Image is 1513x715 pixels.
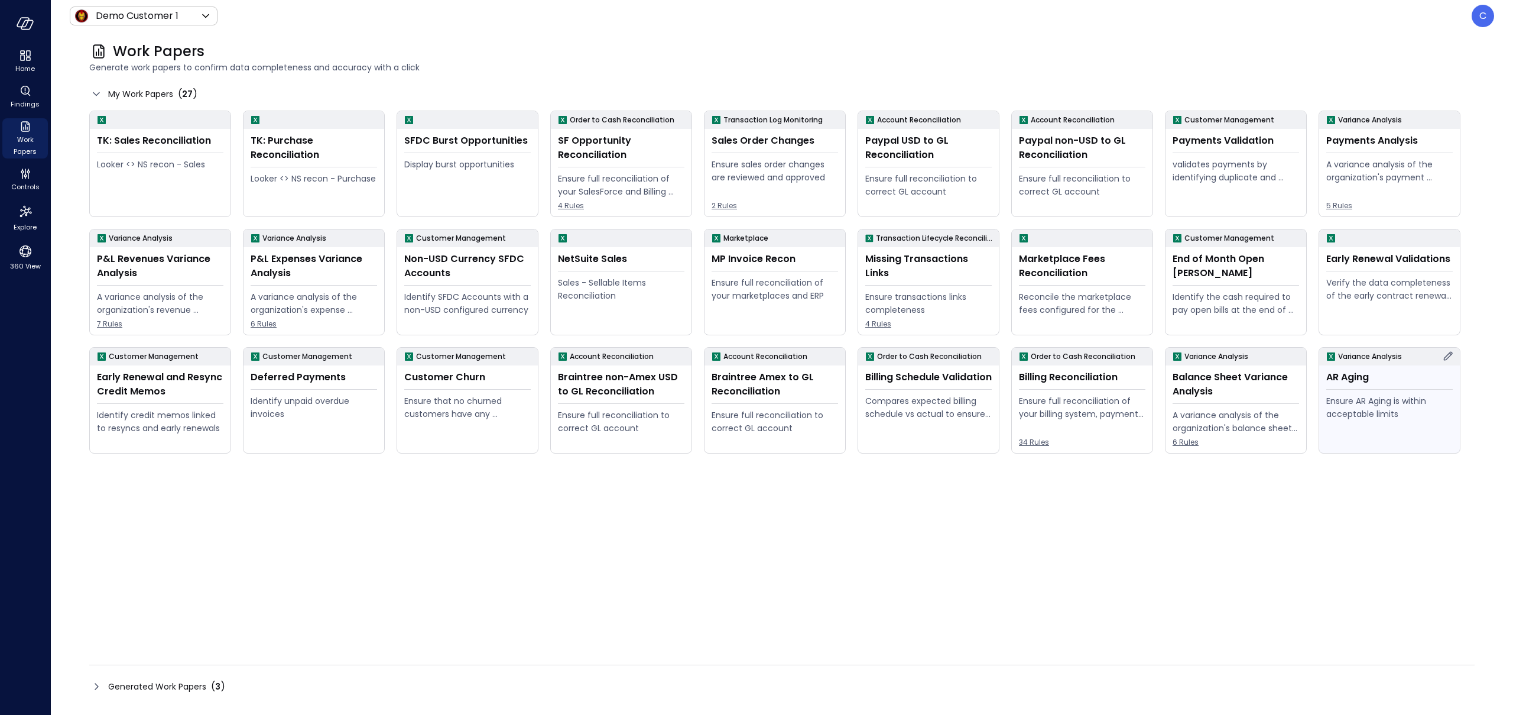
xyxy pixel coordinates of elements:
[1338,114,1402,126] p: Variance Analysis
[558,200,684,212] span: 4 Rules
[558,409,684,435] div: Ensure full reconciliation to correct GL account
[182,88,193,100] span: 27
[712,158,838,184] div: Ensure sales order changes are reviewed and approved
[712,276,838,302] div: Ensure full reconciliation of your marketplaces and ERP
[251,370,377,384] div: Deferred Payments
[558,172,684,198] div: Ensure full reconciliation of your SalesForce and Billing system
[96,9,178,23] p: Demo Customer 1
[416,232,506,244] p: Customer Management
[1019,436,1145,448] span: 34 Rules
[97,134,223,148] div: TK: Sales Reconciliation
[113,42,204,61] span: Work Papers
[1173,290,1299,316] div: Identify the cash required to pay open bills at the end of the month
[1338,351,1402,363] p: Variance Analysis
[89,61,1475,74] span: Generate work papers to confirm data completeness and accuracy with a click
[570,351,654,363] p: Account Reconciliation
[1326,134,1453,148] div: Payments Analysis
[1472,5,1494,27] div: Chris Wallace
[1173,436,1299,448] span: 6 Rules
[570,114,674,126] p: Order to Cash Reconciliation
[11,181,40,193] span: Controls
[97,252,223,280] div: P&L Revenues Variance Analysis
[723,351,807,363] p: Account Reconciliation
[109,232,173,244] p: Variance Analysis
[215,681,220,693] span: 3
[97,290,223,316] div: A variance analysis of the organization's revenue accounts
[404,370,531,384] div: Customer Churn
[404,158,531,171] div: Display burst opportunities
[1019,134,1145,162] div: Paypal non-USD to GL Reconciliation
[865,252,992,280] div: Missing Transactions Links
[1019,370,1145,384] div: Billing Reconciliation
[865,370,992,384] div: Billing Schedule Validation
[404,134,531,148] div: SFDC Burst Opportunities
[262,351,352,363] p: Customer Management
[251,318,377,330] span: 6 Rules
[262,232,326,244] p: Variance Analysis
[1173,370,1299,399] div: Balance Sheet Variance Analysis
[712,134,838,148] div: Sales Order Changes
[1326,394,1453,420] div: Ensure AR Aging is within acceptable limits
[1184,232,1274,244] p: Customer Management
[109,351,199,363] p: Customer Management
[1173,134,1299,148] div: Payments Validation
[865,394,992,420] div: Compares expected billing schedule vs actual to ensure timely and compliant invoicing
[97,318,223,330] span: 7 Rules
[558,370,684,399] div: Braintree non-Amex USD to GL Reconciliation
[1173,158,1299,184] div: validates payments by identifying duplicate and erroneous entries.
[712,370,838,399] div: Braintree Amex to GL Reconciliation
[877,114,961,126] p: Account Reconciliation
[1019,252,1145,280] div: Marketplace Fees Reconciliation
[1019,394,1145,420] div: Ensure full reconciliation of your billing system, payments gateway, and ERP
[97,158,223,171] div: Looker <> NS recon - Sales
[1031,114,1115,126] p: Account Reconciliation
[14,221,37,233] span: Explore
[558,252,684,266] div: NetSuite Sales
[15,63,35,75] span: Home
[416,351,506,363] p: Customer Management
[251,134,377,162] div: TK: Purchase Reconciliation
[404,394,531,420] div: Ensure that no churned customers have any remaining open invoices
[558,134,684,162] div: SF Opportunity Reconciliation
[1326,158,1453,184] div: A variance analysis of the organization's payment transactions
[404,290,531,316] div: Identify SFDC Accounts with a non-USD configured currency
[1326,252,1453,266] div: Early Renewal Validations
[1019,290,1145,316] div: Reconcile the marketplace fees configured for the Opportunity to the actual fees being paid
[865,290,992,316] div: Ensure transactions links completeness
[1479,9,1486,23] p: C
[1031,351,1135,363] p: Order to Cash Reconciliation
[1173,409,1299,435] div: A variance analysis of the organization's balance sheet accounts
[865,318,992,330] span: 4 Rules
[251,172,377,185] div: Looker <> NS recon - Purchase
[251,290,377,316] div: A variance analysis of the organization's expense accounts
[712,252,838,266] div: MP Invoice Recon
[251,252,377,280] div: P&L Expenses Variance Analysis
[108,680,206,693] span: Generated Work Papers
[1326,276,1453,302] div: Verify the data completeness of the early contract renewal process
[876,232,994,244] p: Transaction Lifecycle Reconciliation
[865,172,992,198] div: Ensure full reconciliation to correct GL account
[1326,200,1453,212] span: 5 Rules
[712,200,838,212] span: 2 Rules
[97,370,223,399] div: Early Renewal and Resync Credit Memos
[1326,370,1453,384] div: AR Aging
[1184,351,1248,363] p: Variance Analysis
[1184,114,1274,126] p: Customer Management
[7,134,43,157] span: Work Papers
[404,252,531,280] div: Non-USD Currency SFDC Accounts
[11,98,40,110] span: Findings
[1173,252,1299,280] div: End of Month Open [PERSON_NAME]
[108,88,173,101] span: My Work Papers
[2,83,48,111] div: Findings
[2,201,48,234] div: Explore
[723,232,768,244] p: Marketplace
[97,409,223,435] div: Identify credit memos linked to resyncs and early renewals
[865,134,992,162] div: Paypal USD to GL Reconciliation
[723,114,823,126] p: Transaction Log Monitoring
[74,9,89,23] img: Icon
[2,241,48,273] div: 360 View
[558,276,684,302] div: Sales - Sellable Items Reconciliation
[712,409,838,435] div: Ensure full reconciliation to correct GL account
[10,260,41,272] span: 360 View
[2,166,48,194] div: Controls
